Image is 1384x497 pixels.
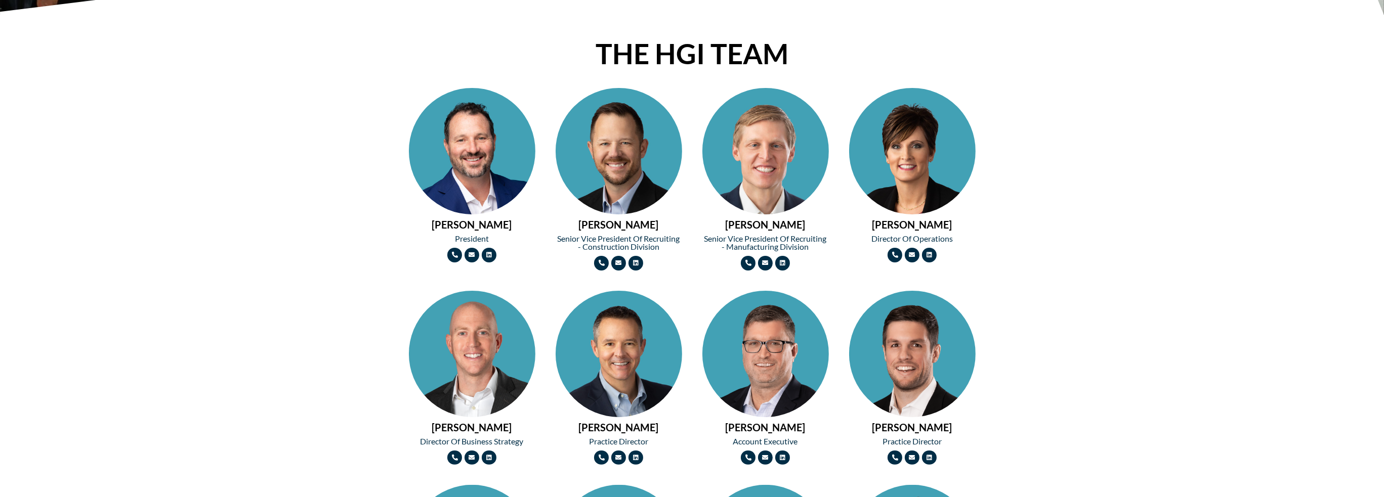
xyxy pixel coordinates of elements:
h2: Practice Director [556,437,682,445]
h2: Account Executive [702,437,829,445]
h2: [PERSON_NAME] [556,422,682,432]
h2: [PERSON_NAME] [556,219,682,230]
h2: Senior Vice President of Recruiting - Manufacturing Division [702,235,829,251]
h2: [PERSON_NAME] [849,219,976,230]
h2: [PERSON_NAME] [702,422,829,432]
h2: Practice Director [849,437,976,445]
h2: Senior Vice President of Recruiting - Construction Division [556,235,682,251]
h2: [PERSON_NAME] [409,219,535,230]
h2: President [409,235,535,243]
h2: THE HGI TEAM [404,40,981,68]
h2: [PERSON_NAME] [409,422,535,432]
h2: Director of Operations [849,235,976,243]
h2: [PERSON_NAME] [702,219,829,230]
h2: [PERSON_NAME] [849,422,976,432]
h2: Director of Business Strategy [409,437,535,445]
